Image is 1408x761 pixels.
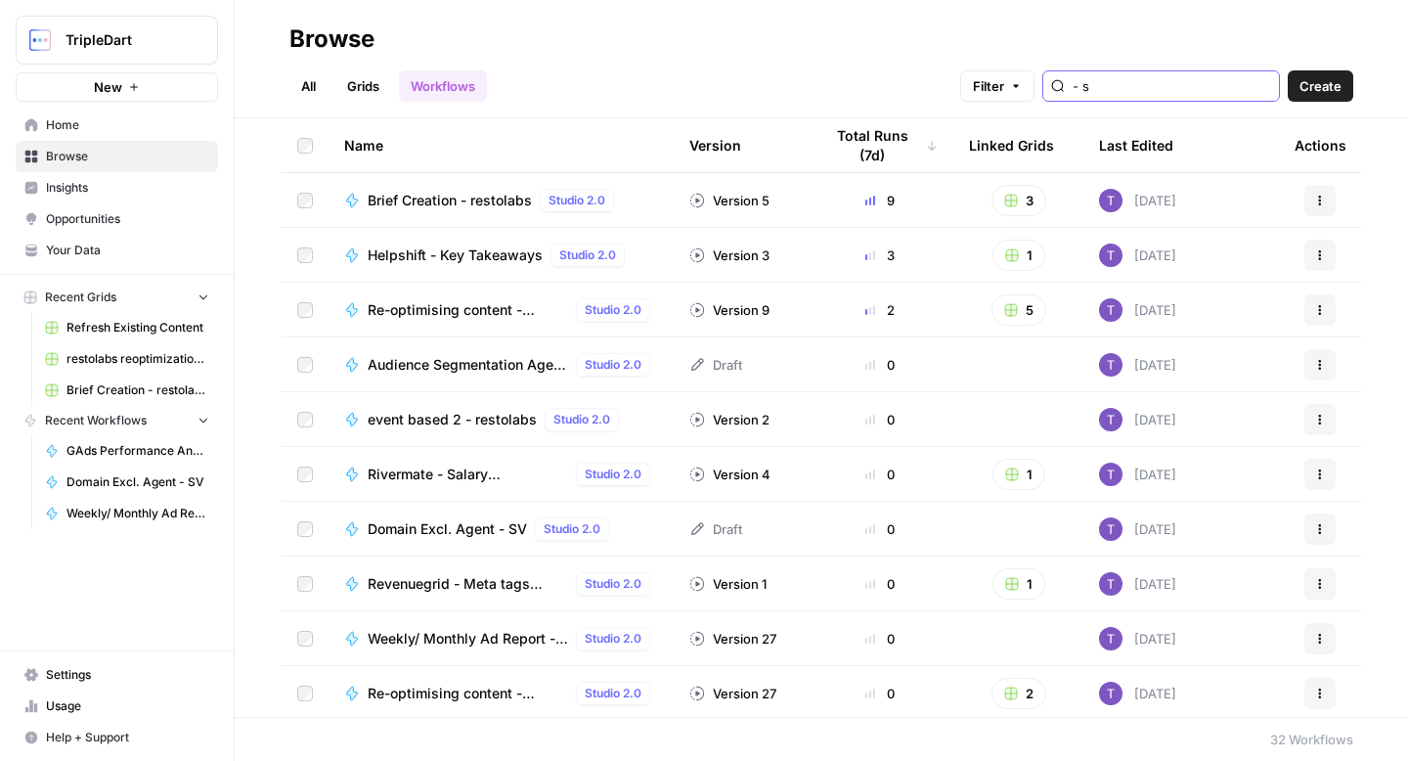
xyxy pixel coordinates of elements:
[1270,730,1353,749] div: 32 Workflows
[1099,189,1122,212] img: ogabi26qpshj0n8lpzr7tvse760o
[45,412,147,429] span: Recent Workflows
[822,300,938,320] div: 2
[1099,463,1122,486] img: ogabi26qpshj0n8lpzr7tvse760o
[689,410,770,429] div: Version 2
[46,179,209,197] span: Insights
[689,519,742,539] div: Draft
[1099,353,1176,377] div: [DATE]
[822,191,938,210] div: 9
[1099,408,1122,431] img: ogabi26qpshj0n8lpzr7tvse760o
[1099,408,1176,431] div: [DATE]
[1288,70,1353,102] button: Create
[585,356,641,374] span: Studio 2.0
[36,312,218,343] a: Refresh Existing Content
[689,355,742,375] div: Draft
[46,666,209,684] span: Settings
[36,435,218,467] a: GAds Performance Analyzer
[344,572,658,596] a: Revenuegrid - Meta tags optimisationStudio 2.0
[36,343,218,375] a: restolabs reoptimizations aug
[16,172,218,203] a: Insights
[36,498,218,529] a: Weekly/ Monthly Ad Report - SV
[344,682,658,705] a: Re-optimising content - revenuegridStudio 2.0
[689,684,776,703] div: Version 27
[66,442,209,460] span: GAds Performance Analyzer
[553,411,610,428] span: Studio 2.0
[368,574,568,594] span: Revenuegrid - Meta tags optimisation
[585,685,641,702] span: Studio 2.0
[66,505,209,522] span: Weekly/ Monthly Ad Report - SV
[969,118,1054,172] div: Linked Grids
[46,697,209,715] span: Usage
[66,473,209,491] span: Domain Excl. Agent - SV
[36,375,218,406] a: Brief Creation - restolabs Grid (1)
[992,240,1045,271] button: 1
[368,300,568,320] span: Re-optimising content - RESTOLABS
[36,467,218,498] a: Domain Excl. Agent - SV
[1099,118,1173,172] div: Last Edited
[344,244,658,267] a: Helpshift - Key TakeawaysStudio 2.0
[822,355,938,375] div: 0
[1099,463,1176,486] div: [DATE]
[822,519,938,539] div: 0
[344,118,658,172] div: Name
[66,350,209,368] span: restolabs reoptimizations aug
[344,627,658,650] a: Weekly/ Monthly Ad Report - SVStudio 2.0
[549,192,605,209] span: Studio 2.0
[94,77,122,97] span: New
[1099,682,1176,705] div: [DATE]
[585,466,641,483] span: Studio 2.0
[822,684,938,703] div: 0
[1099,189,1176,212] div: [DATE]
[368,465,568,484] span: Rivermate - Salary benchmarking
[16,691,218,722] a: Usage
[16,203,218,235] a: Opportunities
[689,629,776,649] div: Version 27
[585,630,641,648] span: Studio 2.0
[46,210,209,228] span: Opportunities
[689,465,770,484] div: Version 4
[992,459,1045,490] button: 1
[689,191,770,210] div: Version 5
[559,246,616,264] span: Studio 2.0
[344,517,658,541] a: Domain Excl. Agent - SVStudio 2.0
[22,22,58,58] img: TripleDart Logo
[1099,353,1122,377] img: ogabi26qpshj0n8lpzr7tvse760o
[16,722,218,753] button: Help + Support
[960,70,1034,102] button: Filter
[399,70,487,102] a: Workflows
[689,246,770,265] div: Version 3
[16,235,218,266] a: Your Data
[66,319,209,336] span: Refresh Existing Content
[344,463,658,486] a: Rivermate - Salary benchmarkingStudio 2.0
[344,353,658,377] a: Audience Segmentation Agent - SVStudio 2.0
[822,629,938,649] div: 0
[16,659,218,691] a: Settings
[1099,682,1122,705] img: ogabi26qpshj0n8lpzr7tvse760o
[1099,517,1122,541] img: ogabi26qpshj0n8lpzr7tvse760o
[992,568,1045,600] button: 1
[822,465,938,484] div: 0
[1099,572,1122,596] img: ogabi26qpshj0n8lpzr7tvse760o
[1099,627,1122,650] img: ogabi26qpshj0n8lpzr7tvse760o
[1299,76,1342,96] span: Create
[16,16,218,65] button: Workspace: TripleDart
[1295,118,1346,172] div: Actions
[822,410,938,429] div: 0
[822,574,938,594] div: 0
[368,410,537,429] span: event based 2 - restolabs
[822,246,938,265] div: 3
[1099,572,1176,596] div: [DATE]
[822,118,938,172] div: Total Runs (7d)
[289,70,328,102] a: All
[344,408,658,431] a: event based 2 - restolabsStudio 2.0
[689,574,767,594] div: Version 1
[991,678,1046,709] button: 2
[46,148,209,165] span: Browse
[289,23,374,55] div: Browse
[368,684,568,703] span: Re-optimising content - revenuegrid
[585,575,641,593] span: Studio 2.0
[66,381,209,399] span: Brief Creation - restolabs Grid (1)
[368,629,568,649] span: Weekly/ Monthly Ad Report - SV
[368,246,543,265] span: Helpshift - Key Takeaways
[16,283,218,312] button: Recent Grids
